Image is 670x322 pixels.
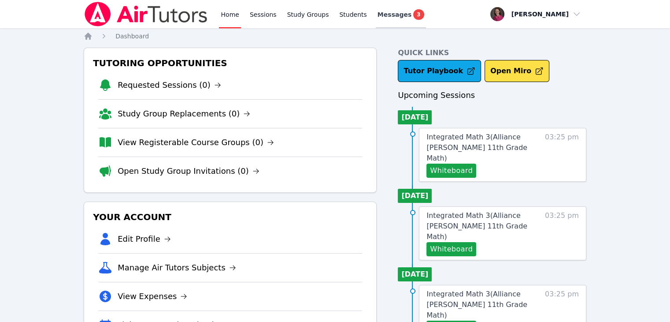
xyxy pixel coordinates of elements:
[545,210,579,256] span: 03:25 pm
[118,108,250,120] a: Study Group Replacements (0)
[118,233,171,245] a: Edit Profile
[545,132,579,178] span: 03:25 pm
[426,290,527,319] span: Integrated Math 3 ( Alliance [PERSON_NAME] 11th Grade Math )
[118,290,187,303] a: View Expenses
[426,164,476,178] button: Whiteboard
[426,211,527,241] span: Integrated Math 3 ( Alliance [PERSON_NAME] 11th Grade Math )
[378,10,411,19] span: Messages
[485,60,549,82] button: Open Miro
[118,136,274,149] a: View Registerable Course Groups (0)
[426,210,540,242] a: Integrated Math 3(Alliance [PERSON_NAME] 11th Grade Math)
[413,9,424,20] span: 3
[398,48,586,58] h4: Quick Links
[115,33,149,40] span: Dashboard
[84,32,586,41] nav: Breadcrumb
[398,189,432,203] li: [DATE]
[118,262,236,274] a: Manage Air Tutors Subjects
[426,132,540,164] a: Integrated Math 3(Alliance [PERSON_NAME] 11th Grade Math)
[398,89,586,101] h3: Upcoming Sessions
[398,267,432,281] li: [DATE]
[118,79,221,91] a: Requested Sessions (0)
[91,209,369,225] h3: Your Account
[84,2,208,26] img: Air Tutors
[115,32,149,41] a: Dashboard
[398,110,432,124] li: [DATE]
[426,289,540,321] a: Integrated Math 3(Alliance [PERSON_NAME] 11th Grade Math)
[426,242,476,256] button: Whiteboard
[118,165,259,177] a: Open Study Group Invitations (0)
[91,55,369,71] h3: Tutoring Opportunities
[398,60,481,82] a: Tutor Playbook
[426,133,527,162] span: Integrated Math 3 ( Alliance [PERSON_NAME] 11th Grade Math )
